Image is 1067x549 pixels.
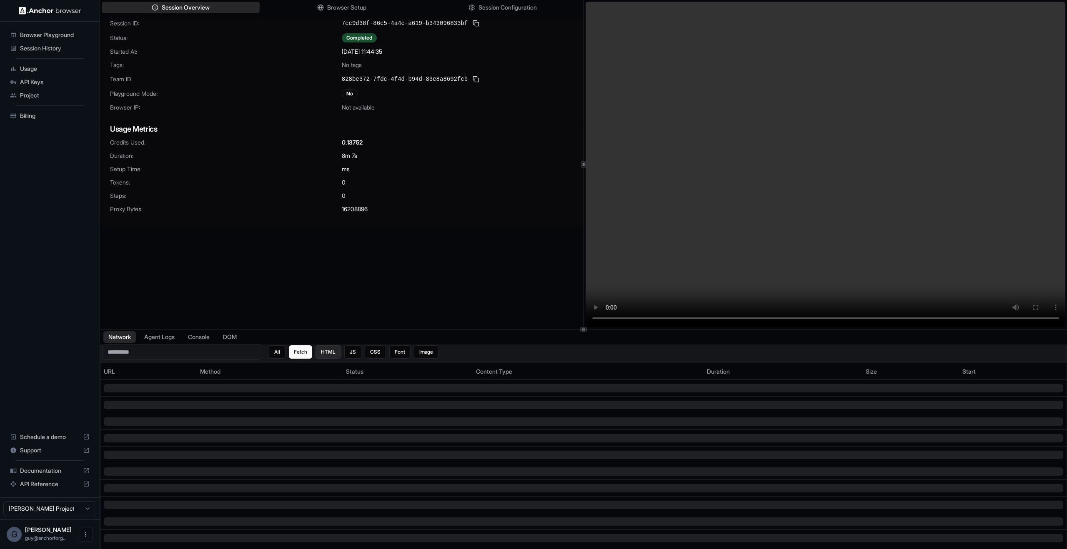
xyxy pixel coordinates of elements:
button: Image [414,345,438,359]
div: No [342,89,358,98]
span: guy@anchorforge.io [25,535,67,541]
button: Open menu [78,527,93,542]
button: Agent Logs [139,331,180,343]
span: Project [20,91,90,100]
div: Start [962,367,1063,376]
span: Documentation [20,467,80,475]
button: HTML [316,345,341,359]
span: API Keys [20,78,90,86]
button: All [269,345,286,359]
button: JS [344,345,361,359]
span: Credits Used: [110,138,342,147]
span: Billing [20,112,90,120]
div: Method [200,367,339,376]
button: CSS [365,345,386,359]
span: Usage [20,65,90,73]
span: Session Overview [162,3,210,12]
span: Browser IP: [110,103,342,112]
span: Session Configuration [478,3,537,12]
div: Browser Playground [7,28,93,42]
button: Console [183,331,215,343]
span: Schedule a demo [20,433,80,441]
button: Fetch [289,345,312,359]
div: Project [7,89,93,102]
span: 7cc9d38f-86c5-4a4e-a619-b343096833bf [342,19,468,27]
div: Status [346,367,469,376]
span: Playground Mode: [110,90,342,98]
span: Session History [20,44,90,52]
span: Started At: [110,47,342,56]
span: 828be372-7fdc-4f4d-b94d-83e8a8692fcb [342,75,468,83]
span: 16208896 [342,205,368,213]
div: Usage [7,62,93,75]
div: Documentation [7,464,93,477]
div: Content Type [476,367,700,376]
div: API Keys [7,75,93,89]
span: [DATE] 11:44:35 [342,47,382,56]
span: Duration: [110,152,342,160]
div: Session History [7,42,93,55]
span: Proxy Bytes: [110,205,342,213]
button: Font [389,345,411,359]
span: 0 [342,192,346,200]
button: DOM [218,331,242,343]
div: API Reference [7,477,93,491]
span: 0.13752 [342,138,363,147]
span: Tokens: [110,178,342,187]
div: URL [104,367,193,376]
div: G [7,527,22,542]
span: Session ID: [110,19,342,27]
span: Browser Setup [327,3,366,12]
span: Support [20,446,80,454]
button: Network [103,331,136,343]
span: Tags: [110,61,342,69]
span: Team ID: [110,75,342,83]
h3: Usage Metrics [110,123,574,135]
span: Not available [342,103,375,112]
span: 8m 7s [342,152,357,160]
span: 0 [342,178,346,187]
span: Status: [110,34,342,42]
span: Guy Ben Simhon [25,526,72,533]
span: No tags [342,61,362,69]
span: Browser Playground [20,31,90,39]
div: Schedule a demo [7,430,93,444]
div: Billing [7,109,93,122]
span: Setup Time: [110,165,342,173]
img: Anchor Logo [19,7,81,15]
div: Support [7,444,93,457]
span: Steps: [110,192,342,200]
div: Size [866,367,955,376]
div: Duration [707,367,859,376]
span: ms [342,165,350,173]
span: API Reference [20,480,80,488]
div: Completed [342,33,377,42]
